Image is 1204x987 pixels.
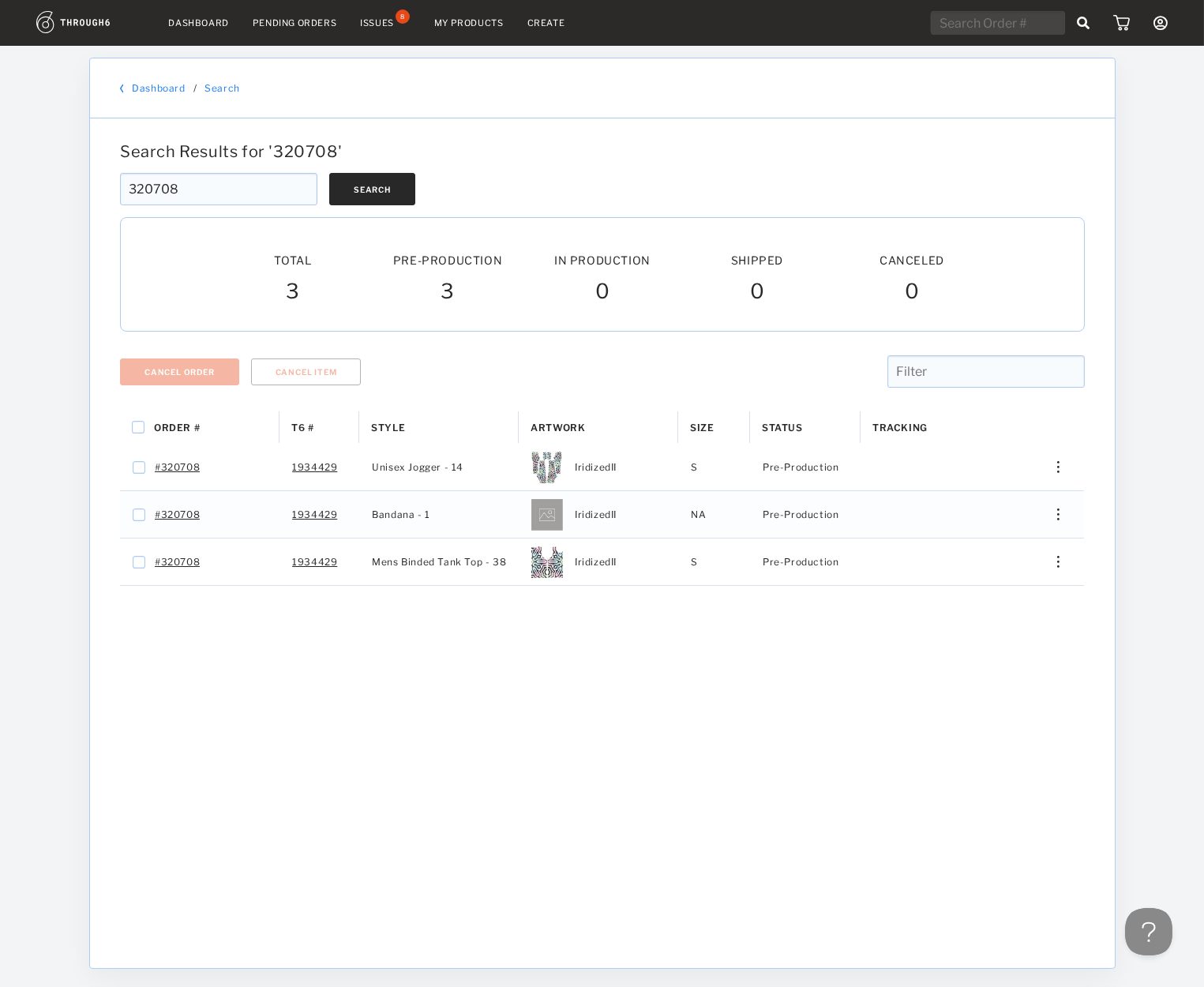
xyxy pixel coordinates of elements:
[275,367,336,377] span: Cancel Item
[329,173,415,205] button: Search
[575,505,617,525] span: IridizedII
[144,367,215,377] span: Cancel Order
[155,457,200,478] a: #320708
[120,173,317,205] input: Search Order #
[120,491,1084,539] div: Press SPACE to select this row.
[1056,556,1059,568] img: meatball_vertical.0c7b41df.svg
[531,452,563,483] img: c623dcde-7db6-4acb-acd3-05f780f0f074-4XL.jpg
[1056,509,1059,520] img: meatball_vertical.0c7b41df.svg
[931,11,1065,35] input: Search Order #
[155,552,200,572] a: #320708
[763,505,838,525] span: Pre-Production
[763,552,838,572] span: Pre-Production
[204,82,240,94] a: Search
[274,253,311,267] span: Total
[1125,908,1172,955] iframe: Toggle Customer Support
[155,505,200,525] a: #320708
[120,539,1084,586] div: Press SPACE to select this row.
[880,253,944,267] span: Canceled
[360,16,411,30] a: Issues8
[372,457,463,478] span: Unisex Jogger - 14
[887,355,1084,388] input: Filter
[292,505,337,525] a: 1934429
[253,17,336,28] a: Pending Orders
[132,82,185,94] a: Dashboard
[678,444,750,490] div: S
[154,422,200,433] span: Order #
[594,279,610,307] span: 0
[749,279,764,307] span: 0
[169,17,229,28] a: Dashboard
[690,422,714,433] span: Size
[763,457,838,478] span: Pre-Production
[1113,15,1130,31] img: icon_cart.dab5cea1.svg
[120,142,342,161] span: Search Results for ' 320708 '
[193,82,197,94] div: /
[531,422,585,433] span: Artwork
[372,505,430,525] span: Bandana - 1
[904,279,919,307] span: 0
[120,358,239,385] button: Cancel Order
[292,552,337,572] a: 1934429
[531,546,563,578] img: aa0574b8-4dcb-4f0c-8cf9-3f41b58ba119-4XL.jpg
[360,17,394,28] div: Issues
[434,17,504,28] a: My Products
[36,11,145,33] img: logo.1c10ca64.svg
[291,422,313,433] span: T6 #
[1056,461,1059,473] img: meatball_vertical.0c7b41df.svg
[396,9,410,24] div: 8
[120,444,1084,491] div: Press SPACE to select this row.
[872,422,928,433] span: Tracking
[120,84,124,93] img: back_bracket.f28aa67b.svg
[531,499,563,531] img: bp65+2fDKzHdHJNdX+YO8SgH0ZiQDQRA6KJGBBNxIBoIgZEEzEgmogB0UQMiCZiQDQRA6KJGBBNxIBoIgZEEzEgmogB0UQMiC...
[678,491,750,538] div: NA
[527,17,565,28] a: Create
[762,422,803,433] span: Status
[250,358,361,385] button: Cancel Item
[441,279,455,307] span: 3
[575,457,617,478] span: IridizedII
[575,552,617,572] span: IridizedII
[371,422,405,433] span: Style
[392,253,501,267] span: Pre-Production
[730,253,782,267] span: Shipped
[678,539,750,585] div: S
[554,253,651,267] span: In Production
[286,279,300,307] span: 3
[372,552,506,572] span: Mens Binded Tank Top - 38
[292,457,337,478] a: 1934429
